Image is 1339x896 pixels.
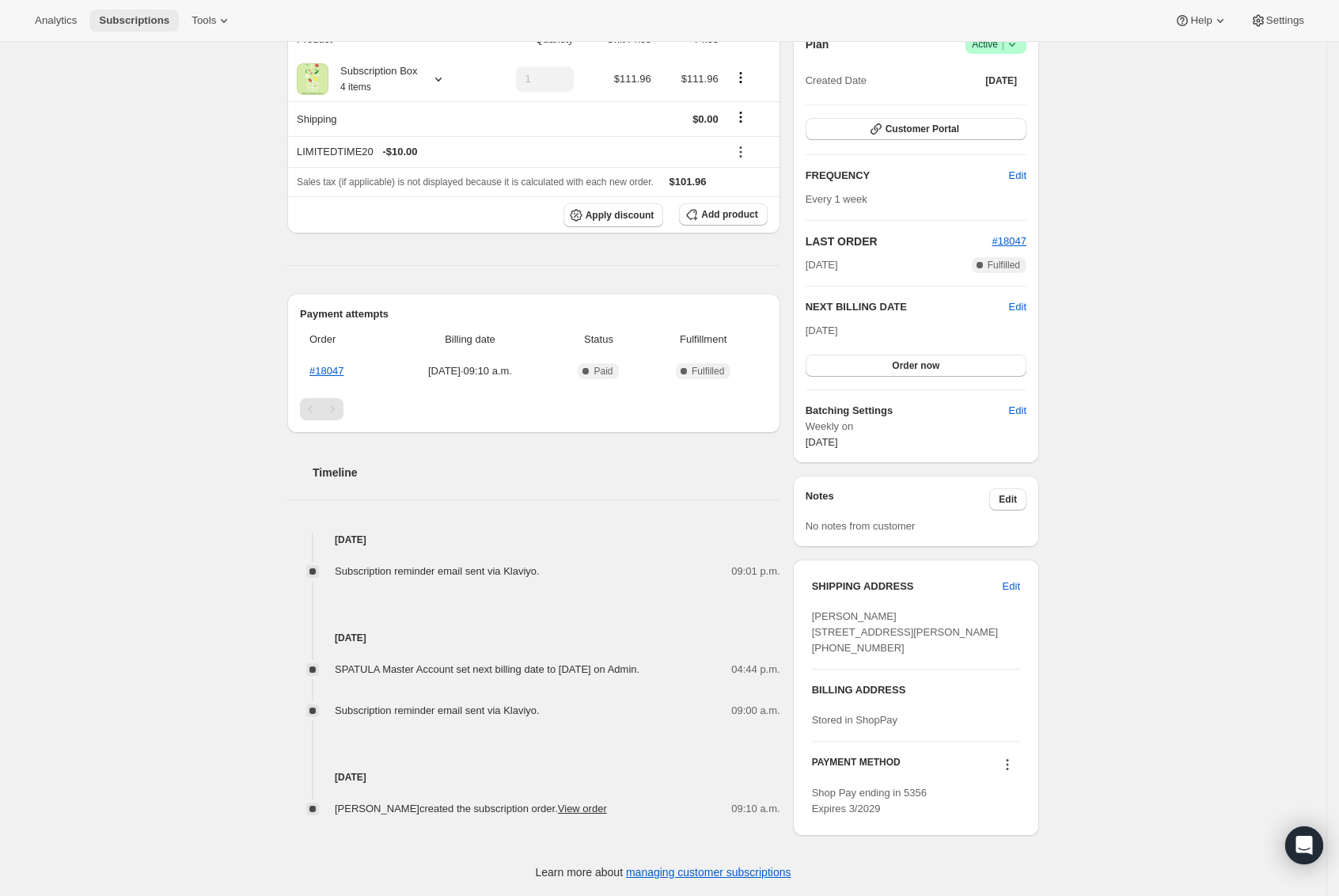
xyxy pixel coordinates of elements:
span: Shop Pay ending in 5356 Expires 3/2029 [812,787,927,814]
h3: BILLING ADDRESS [812,682,1020,698]
span: Fulfilled [692,365,724,378]
span: Edit [1003,579,1020,594]
span: $111.96 [681,73,719,85]
small: 4 items [340,82,371,93]
span: Created Date [806,73,867,89]
span: Active [972,36,1020,52]
button: Edit [1000,163,1036,188]
a: #18047 [309,365,343,377]
h2: FREQUENCY [806,168,1009,184]
span: 09:10 a.m. [731,801,780,817]
button: Add product [679,203,767,226]
span: 09:01 p.m. [731,564,780,579]
button: Apply discount [563,203,664,227]
button: Edit [1000,398,1036,423]
span: Subscription reminder email sent via Klaviyo. [335,565,540,577]
button: Analytics [25,9,86,32]
span: [DATE] [806,436,838,448]
div: Subscription Box [328,63,418,95]
span: Tools [192,14,216,27]
span: Fulfilled [988,259,1020,271]
span: $101.96 [669,176,707,188]
h2: LAST ORDER [806,233,992,249]
span: Stored in ShopPay [812,714,897,726]
button: Help [1165,9,1237,32]
span: Weekly on [806,419,1026,435]
span: [DATE] [985,74,1017,87]
h3: Notes [806,488,990,511]
h4: [DATE] [287,532,780,548]
span: Fulfillment [649,332,758,347]
span: - $10.00 [382,144,417,160]
span: [PERSON_NAME] [STREET_ADDRESS][PERSON_NAME] [PHONE_NUMBER] [812,610,999,654]
span: Billing date [392,332,549,347]
button: Edit [989,488,1026,511]
a: View order [558,803,607,814]
span: 04:44 p.m. [731,662,780,678]
div: Open Intercom Messenger [1285,826,1323,864]
span: [DATE] · 09:10 a.m. [392,363,549,379]
div: LIMITEDTIME20 [297,144,719,160]
h2: Plan [806,36,829,52]
span: Sales tax (if applicable) is not displayed because it is calculated with each new order. [297,177,654,188]
h3: SHIPPING ADDRESS [812,579,1003,594]
span: Apply discount [586,209,654,222]
span: Settings [1266,14,1304,27]
span: Help [1190,14,1212,27]
h2: Timeline [313,465,780,480]
a: managing customer subscriptions [626,866,791,879]
nav: Pagination [300,398,768,420]
span: $111.96 [614,73,651,85]
span: No notes from customer [806,520,916,532]
span: Edit [1009,403,1026,419]
span: $0.00 [692,113,719,125]
h6: Batching Settings [806,403,1009,419]
h2: Payment attempts [300,306,768,322]
button: Edit [993,574,1030,599]
button: Product actions [728,69,753,86]
button: Tools [182,9,241,32]
span: [PERSON_NAME] created the subscription order. [335,803,607,814]
span: Analytics [35,14,77,27]
img: product img [297,63,328,95]
span: Subscription reminder email sent via Klaviyo. [335,704,540,716]
a: #18047 [992,235,1026,247]
span: Customer Portal [886,123,959,135]
button: #18047 [992,233,1026,249]
span: Edit [1009,168,1026,184]
span: Status [558,332,639,347]
span: SPATULA Master Account set next billing date to [DATE] on Admin. [335,663,639,675]
span: Every 1 week [806,193,867,205]
button: Edit [1009,299,1026,315]
h3: PAYMENT METHOD [812,756,901,777]
span: Subscriptions [99,14,169,27]
button: Customer Portal [806,118,1026,140]
h2: NEXT BILLING DATE [806,299,1009,315]
button: Shipping actions [728,108,753,126]
span: Edit [999,493,1017,506]
span: Order now [892,359,939,372]
span: Add product [701,208,757,221]
th: Order [300,322,387,357]
button: Settings [1241,9,1314,32]
h4: [DATE] [287,769,780,785]
span: 09:00 a.m. [731,703,780,719]
h4: [DATE] [287,630,780,646]
span: [DATE] [806,325,838,336]
th: Shipping [287,101,481,136]
button: [DATE] [976,70,1026,92]
p: Learn more about [536,864,791,880]
button: Order now [806,355,1026,377]
button: Subscriptions [89,9,179,32]
span: [DATE] [806,257,838,273]
span: Paid [594,365,613,378]
span: | [1002,38,1004,51]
